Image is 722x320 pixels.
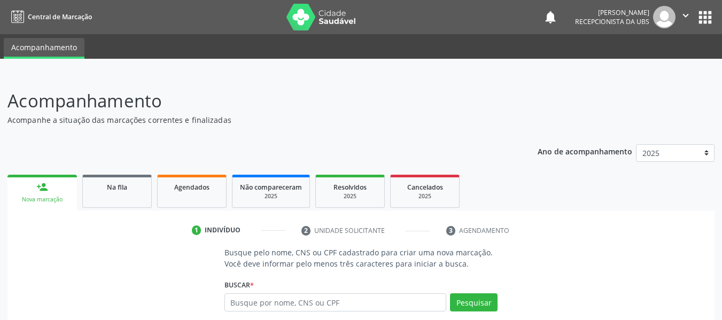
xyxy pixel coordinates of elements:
[15,196,69,204] div: Nova marcação
[7,114,502,126] p: Acompanhe a situação das marcações correntes e finalizadas
[653,6,676,28] img: img
[7,88,502,114] p: Acompanhamento
[333,183,367,192] span: Resolvidos
[575,8,649,17] div: [PERSON_NAME]
[205,225,240,235] div: Indivíduo
[398,192,452,200] div: 2025
[224,247,498,269] p: Busque pelo nome, CNS ou CPF cadastrado para criar uma nova marcação. Você deve informar pelo men...
[240,192,302,200] div: 2025
[192,225,201,235] div: 1
[4,38,84,59] a: Acompanhamento
[7,8,92,26] a: Central de Marcação
[680,10,692,21] i: 
[224,293,447,311] input: Busque por nome, CNS ou CPF
[107,183,127,192] span: Na fila
[240,183,302,192] span: Não compareceram
[676,6,696,28] button: 
[450,293,498,311] button: Pesquisar
[407,183,443,192] span: Cancelados
[696,8,715,27] button: apps
[174,183,209,192] span: Agendados
[224,277,254,293] label: Buscar
[575,17,649,26] span: Recepcionista da UBS
[538,144,632,158] p: Ano de acompanhamento
[323,192,377,200] div: 2025
[36,181,48,193] div: person_add
[543,10,558,25] button: notifications
[28,12,92,21] span: Central de Marcação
